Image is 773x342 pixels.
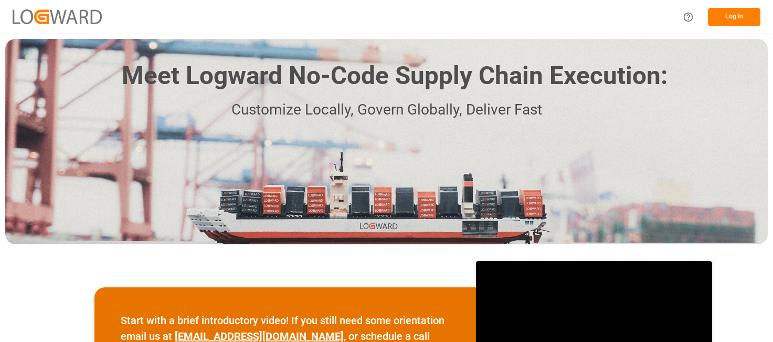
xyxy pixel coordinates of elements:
img: Logward_new_orange.png [13,9,102,24]
p: Customize Locally, Govern Globally, Deliver Fast [106,98,668,122]
button: Help Center [676,5,700,29]
h1: Meet Logward No-Code Supply Chain Execution: [122,57,668,95]
button: Log In [708,8,760,26]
